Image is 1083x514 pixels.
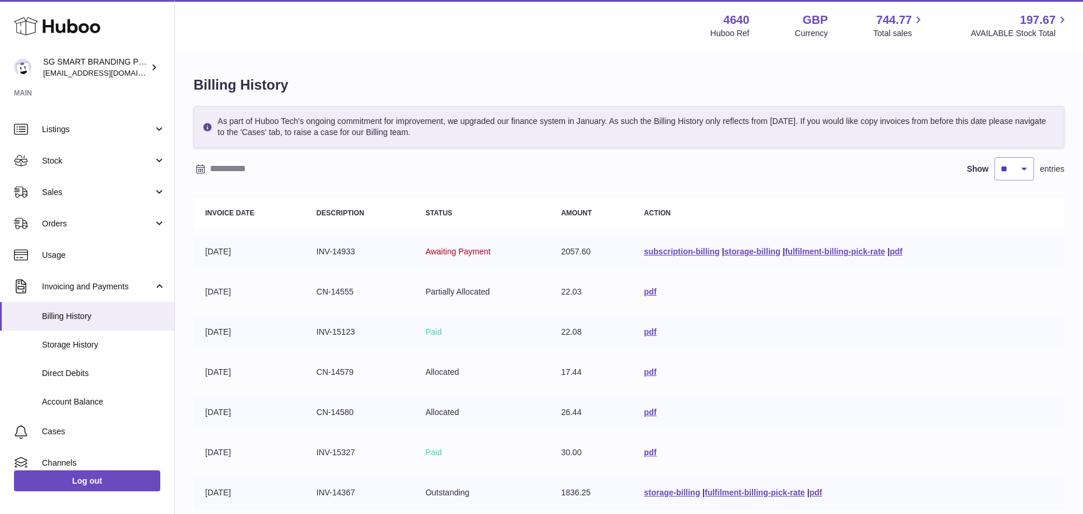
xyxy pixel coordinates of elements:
span: AVAILABLE Stock Total [971,28,1069,39]
td: [DATE] [194,235,305,269]
td: 1836.25 [550,476,632,510]
a: pdf [644,287,657,296]
span: | [807,488,810,497]
div: As part of Huboo Tech's ongoing commitment for improvement, we upgraded our finance system in Jan... [194,106,1064,148]
span: Allocated [426,407,459,417]
td: [DATE] [194,355,305,389]
div: SG SMART BRANDING PTE. LTD. [43,56,148,79]
a: 197.67 AVAILABLE Stock Total [971,12,1069,39]
a: pdf [644,367,657,377]
td: [DATE] [194,275,305,309]
span: Sales [42,187,153,198]
span: Orders [42,218,153,229]
span: Usage [42,250,166,261]
a: pdf [810,488,822,497]
a: storage-billing [644,488,700,497]
span: Direct Debits [42,368,166,379]
span: Storage History [42,339,166,350]
h1: Billing History [194,76,1064,94]
span: Billing History [42,311,166,322]
td: 30.00 [550,435,632,470]
span: Paid [426,327,442,336]
a: pdf [644,448,657,457]
span: entries [1040,164,1064,175]
td: 22.03 [550,275,632,309]
span: Invoicing and Payments [42,281,153,292]
span: Listings [42,124,153,135]
strong: Amount [561,209,592,217]
td: INV-14933 [305,235,414,269]
td: 2057.60 [550,235,632,269]
strong: Description [317,209,364,217]
span: Account Balance [42,396,166,407]
td: CN-14555 [305,275,414,309]
span: Partially Allocated [426,287,490,296]
span: Channels [42,458,166,469]
span: | [722,247,725,256]
a: fulfilment-billing-pick-rate [785,247,885,256]
a: Log out [14,470,160,491]
img: uktopsmileshipping@gmail.com [14,59,31,76]
td: INV-14367 [305,476,414,510]
a: pdf [644,407,657,417]
a: subscription-billing [644,247,720,256]
strong: Invoice Date [205,209,254,217]
span: Cases [42,426,166,437]
td: [DATE] [194,476,305,510]
span: | [783,247,785,256]
strong: Action [644,209,671,217]
td: CN-14579 [305,355,414,389]
span: Stock [42,155,153,166]
strong: GBP [803,12,828,28]
td: INV-15123 [305,315,414,349]
a: 744.77 Total sales [873,12,925,39]
strong: 4640 [723,12,750,28]
span: Awaiting Payment [426,247,491,256]
label: Show [967,164,989,175]
span: Total sales [873,28,925,39]
span: Allocated [426,367,459,377]
a: pdf [889,247,902,256]
span: | [702,488,705,497]
a: fulfilment-billing-pick-rate [705,488,805,497]
span: [EMAIL_ADDRESS][DOMAIN_NAME] [43,68,171,77]
a: pdf [644,327,657,336]
td: 22.08 [550,315,632,349]
td: [DATE] [194,395,305,430]
td: CN-14580 [305,395,414,430]
span: 197.67 [1020,12,1056,28]
td: [DATE] [194,315,305,349]
a: storage-billing [724,247,780,256]
span: Outstanding [426,488,470,497]
span: Paid [426,448,442,457]
td: [DATE] [194,435,305,470]
span: | [887,247,889,256]
td: 17.44 [550,355,632,389]
td: INV-15327 [305,435,414,470]
td: 26.44 [550,395,632,430]
span: 744.77 [876,12,912,28]
div: Huboo Ref [711,28,750,39]
strong: Status [426,209,452,217]
div: Currency [795,28,828,39]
